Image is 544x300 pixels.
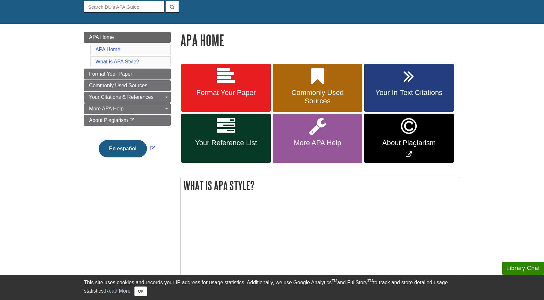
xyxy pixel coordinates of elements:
span: Commonly Used Sources [277,89,357,105]
sup: TM [331,279,337,283]
button: Library Chat [502,262,544,275]
span: APA Home [89,34,114,40]
a: Commonly Used Sources [273,64,362,112]
a: Link opens in new window [97,146,157,151]
div: Guide Page Menu [84,32,171,168]
a: More APA Help [273,114,362,163]
span: Format Your Paper [186,89,266,97]
a: Your Reference List [181,114,271,163]
a: About Plagiarism [84,115,171,126]
span: Your In-Text Citations [369,89,449,97]
span: Format Your Paper [89,71,132,77]
a: Your Citations & References [84,92,171,103]
a: Format Your Paper [181,64,271,112]
span: Your Reference List [186,139,266,147]
a: Your In-Text Citations [364,64,454,112]
span: Commonly Used Sources [89,83,147,88]
button: En español [99,140,147,157]
a: More APA Help [84,103,171,114]
a: Format Your Paper [84,69,171,80]
i: This link opens in a new window [129,118,135,123]
button: Close [134,286,147,296]
span: About Plagiarism [369,139,449,147]
sup: TM [367,279,373,283]
span: More APA Help [89,106,123,111]
h2: What is APA Style? [181,177,460,194]
span: About Plagiarism [89,117,128,123]
a: APA Home [95,47,120,52]
input: Search DU's APA Guide [84,1,164,12]
a: APA Home [84,32,171,43]
span: More APA Help [277,139,357,147]
a: Link opens in new window [364,114,454,163]
div: This site uses cookies and records your IP address for usage statistics. Additionally, we use Goo... [84,279,460,296]
a: What is APA Style? [95,59,139,64]
a: Commonly Used Sources [84,80,171,91]
h1: APA Home [180,32,460,48]
span: Your Citations & References [89,94,153,100]
a: Read More [105,288,131,294]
